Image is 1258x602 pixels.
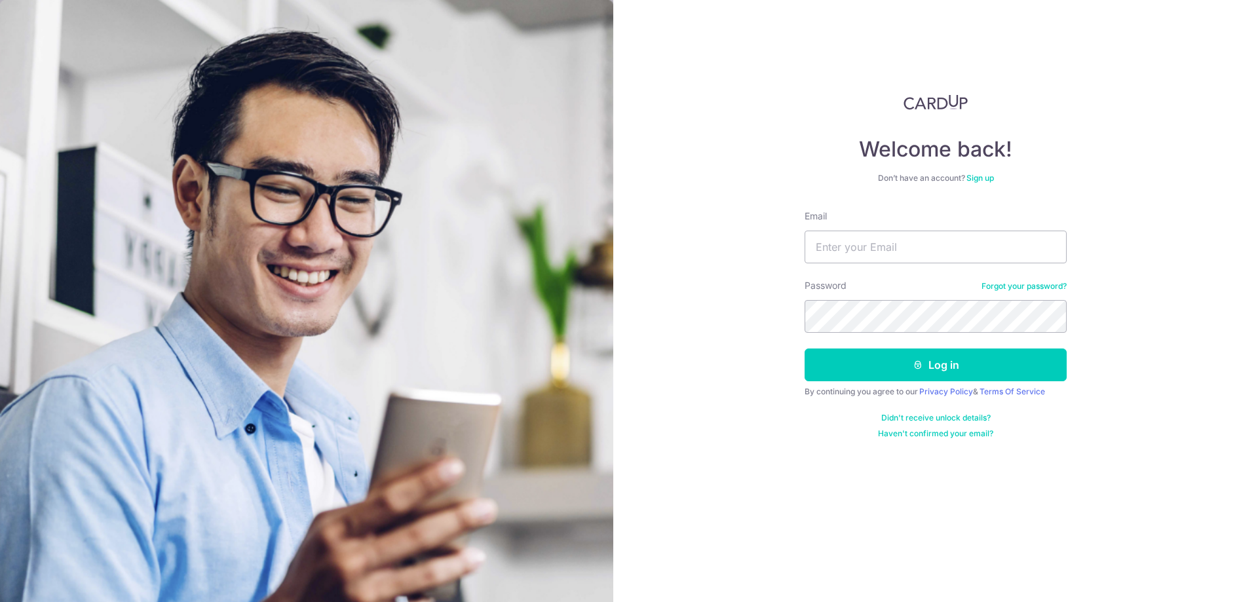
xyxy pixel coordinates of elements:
a: Forgot your password? [982,281,1067,292]
button: Log in [805,348,1067,381]
label: Password [805,279,847,292]
a: Didn't receive unlock details? [881,413,991,423]
img: CardUp Logo [904,94,968,110]
a: Sign up [966,173,994,183]
input: Enter your Email [805,231,1067,263]
h4: Welcome back! [805,136,1067,162]
a: Privacy Policy [919,386,973,396]
div: Don’t have an account? [805,173,1067,183]
a: Terms Of Service [980,386,1045,396]
a: Haven't confirmed your email? [878,428,993,439]
div: By continuing you agree to our & [805,386,1067,397]
label: Email [805,210,827,223]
